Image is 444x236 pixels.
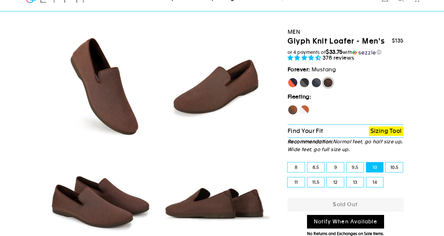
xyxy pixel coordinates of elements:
img: Mustang [44,30,154,141]
h1: Glyph Knit Loafer - Men's [288,37,385,46]
img: Mustang [160,30,270,141]
label: Rhino [311,77,322,88]
span: Find Your Fit [288,127,323,134]
label: 10.5 [386,162,403,172]
span: 376 reviews [323,54,355,61]
div: or 4 payments of with [288,49,404,55]
label: Fox [299,105,310,115]
label: 11 [288,177,305,187]
label: 9 [327,162,344,172]
label: Hawk [288,105,298,115]
span: No Returns and Exchanges on Sale Items. [307,231,384,236]
span: 4.73 stars [288,54,323,61]
a: Notify When Available [307,215,384,229]
strong: Recommendation: [288,139,333,144]
label: 9.5 [347,162,364,172]
a: Sizing Tool [369,126,404,136]
strong: Forever: [288,66,310,73]
span: $33.75 [326,49,343,55]
div: or 4 payments of$33.75withSezzle Click to learn more about Sezzle [288,49,404,55]
label: 14 [366,177,383,187]
strong: Fleeting: [288,93,311,100]
label: 11.5 [307,177,324,187]
span: Mustang [312,66,336,73]
label: 8 [288,162,305,172]
img: Sezzle [352,50,376,55]
label: 8.5 [307,162,324,172]
label: [PERSON_NAME] [288,77,298,88]
button: Sold Out [288,198,404,212]
label: 10 [366,162,383,172]
span: Sold Out [333,201,358,207]
label: 12 [327,177,344,187]
label: Panther [299,77,310,88]
span: $135 [392,38,404,44]
p: Normal feet, go half size up. Wide feet, go full size up. [288,138,404,153]
label: 13 [347,177,364,187]
label: Mustang [323,77,333,88]
div: Men [288,28,404,36]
